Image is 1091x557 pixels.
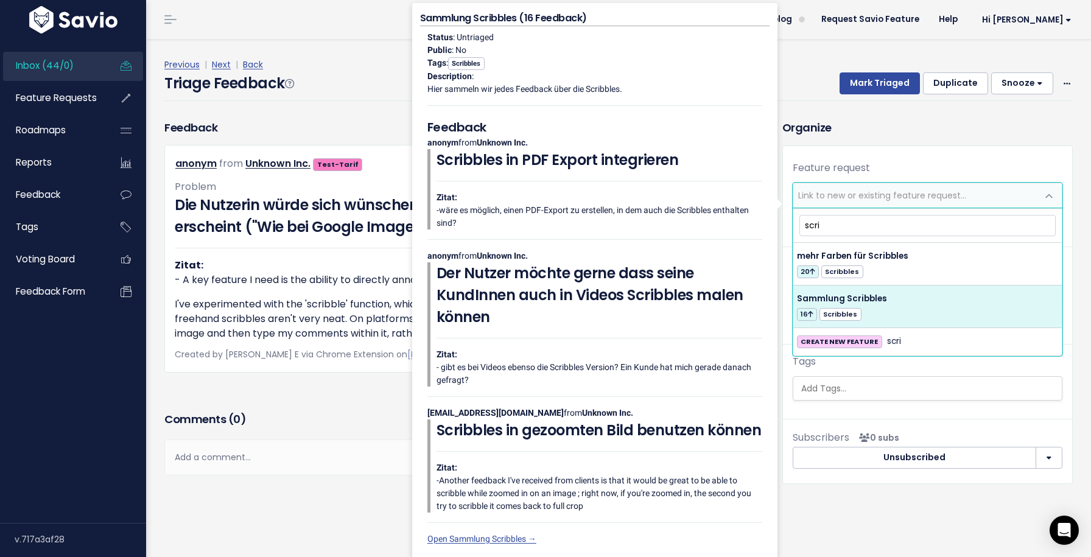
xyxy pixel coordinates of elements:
strong: Unknown Inc. [582,408,633,418]
strong: Unknown Inc. [477,251,528,261]
img: logo-white.9d6f32f41409.svg [26,6,121,33]
h3: Comments ( ) [164,411,744,428]
span: Voting Board [16,253,75,265]
a: Hi [PERSON_NAME] [967,10,1081,29]
div: : Untriaged : No : : from from from [420,26,770,550]
span: Reports [16,156,52,169]
a: Voting Board [3,245,101,273]
span: Link to new or existing feature request... [798,189,966,201]
h4: Sammlung Scribbles (16 Feedback) [420,11,770,26]
span: Sammlung Scribbles [797,293,887,304]
span: Problem [175,180,216,194]
strong: Zitat: [437,192,457,202]
a: Feature Requests [3,84,101,112]
a: Reports [3,149,101,177]
strong: Zitat: [437,349,457,359]
a: [DATE] 6:34 p.m. [407,348,477,360]
span: <p><strong>Subscribers</strong><br><br> No subscribers yet<br> </p> [854,432,899,444]
strong: Tags [427,58,446,68]
strong: Status [427,32,453,42]
span: Feedback form [16,285,85,298]
span: 16 [797,308,817,321]
strong: anonym [427,251,458,261]
div: Open Intercom Messenger [1050,516,1079,545]
span: Scribbles [448,57,485,70]
span: scri [887,334,901,349]
h3: Scribbles in gezoomten Bild benutzen können [437,419,762,441]
button: Mark Triaged [840,72,920,94]
span: Roadmaps [16,124,66,136]
strong: anonym [427,138,458,147]
label: Feature request [793,161,870,175]
input: Add Tags... [796,382,1065,395]
a: Help [929,10,967,29]
h3: Der Nutzer möchte gerne dass seine KundInnen auch in Videos Scribbles malen können [437,262,762,328]
a: Roadmaps [3,116,101,144]
a: Request Savio Feature [812,10,929,29]
h3: Feedback [164,119,217,136]
strong: [EMAIL_ADDRESS][DOMAIN_NAME] [427,408,564,418]
h3: Organize [782,119,1073,136]
h5: Feedback [427,118,762,136]
span: Feature Requests [16,91,97,104]
strong: Public [427,45,452,55]
span: Subscribers [793,430,849,444]
a: Next [212,58,231,71]
h3: Scribbles in PDF Export integrieren [437,149,762,171]
a: Previous [164,58,200,71]
span: | [233,58,240,71]
span: Scribbles [821,265,863,278]
strong: Zitat: [437,463,457,472]
a: Open Sammlung Scribbles → [427,534,536,544]
span: Hi [PERSON_NAME] [982,15,1072,24]
strong: Unknown Inc. [477,138,528,147]
button: Snooze [991,72,1053,94]
strong: Zitat: [175,258,203,272]
p: Hier sammeln wir jedes Feedback über die Scribbles. [427,83,762,96]
span: Scribbles [819,308,861,321]
a: Back [243,58,263,71]
span: Feedback [16,188,60,201]
span: 0 [233,412,240,427]
span: 20 [797,265,819,278]
span: mehr Farben für Scribbles [797,250,908,262]
div: v.717a3af28 [15,524,146,555]
button: Unsubscribed [793,447,1036,469]
strong: Test-Tarif [317,159,359,169]
h4: Triage Feedback [164,72,293,94]
span: Tags [16,220,38,233]
strong: CREATE NEW FEATURE [801,337,878,346]
label: Tags [793,354,816,369]
a: anonym [175,156,217,170]
p: -wäre es möglich, einen PDF-Export zu erstellen, in dem auch die Scribbles enthalten sind? [437,191,762,229]
h3: Die Nutzerin würde sich wünschen dass der Text der Scribbles direkt im Bild erscheint ("Wie bei G... [175,194,734,238]
span: | [202,58,209,71]
button: Duplicate [923,72,988,94]
span: from [219,156,243,170]
p: - A key feature I need is the ability to directly annotate images to highlight specific issues on... [175,258,734,287]
p: -Another feedback I've received from clients is that it would be great to be able to scribble whi... [437,461,762,513]
a: Feedback form [3,278,101,306]
div: Add a comment... [164,440,744,475]
span: Inbox (44/0) [16,59,74,72]
a: Feedback [3,181,101,209]
a: Unknown Inc. [245,156,310,170]
p: I've experimented with the 'scribble' function, which appears to offer this capability. However, ... [175,297,734,341]
a: Tags [3,213,101,241]
strong: Description [427,71,472,81]
a: Inbox (44/0) [3,52,101,80]
p: - gibt es bei Videos ebenso die Scribbles Version? Ein Kunde hat mich gerade danach gefragt? [437,348,762,387]
span: Created by [PERSON_NAME] E via Chrome Extension on | [175,348,568,360]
